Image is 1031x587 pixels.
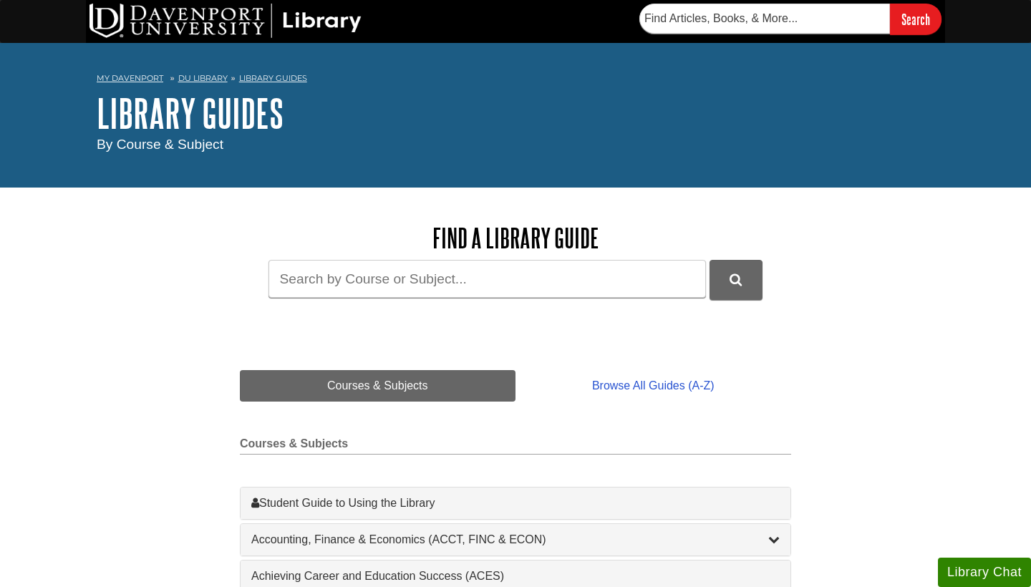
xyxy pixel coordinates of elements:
a: DU Library [178,73,228,83]
a: My Davenport [97,72,163,84]
h1: Library Guides [97,92,934,135]
a: Achieving Career and Education Success (ACES) [251,568,780,585]
a: Browse All Guides (A-Z) [515,370,791,402]
input: Search by Course or Subject... [268,260,706,298]
a: Library Guides [239,73,307,83]
a: Student Guide to Using the Library [251,495,780,512]
i: Search Library Guides [730,273,742,286]
a: Courses & Subjects [240,370,515,402]
h2: Courses & Subjects [240,437,791,455]
input: Find Articles, Books, & More... [639,4,890,34]
div: By Course & Subject [97,135,934,155]
h2: Find a Library Guide [240,223,791,253]
nav: breadcrumb [97,69,934,92]
img: DU Library [89,4,362,38]
a: Accounting, Finance & Economics (ACCT, FINC & ECON) [251,531,780,548]
button: DU Library Guides Search [710,260,763,299]
button: Library Chat [938,558,1031,587]
input: Search [890,4,942,34]
form: Searches DU Library's articles, books, and more [639,4,942,34]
